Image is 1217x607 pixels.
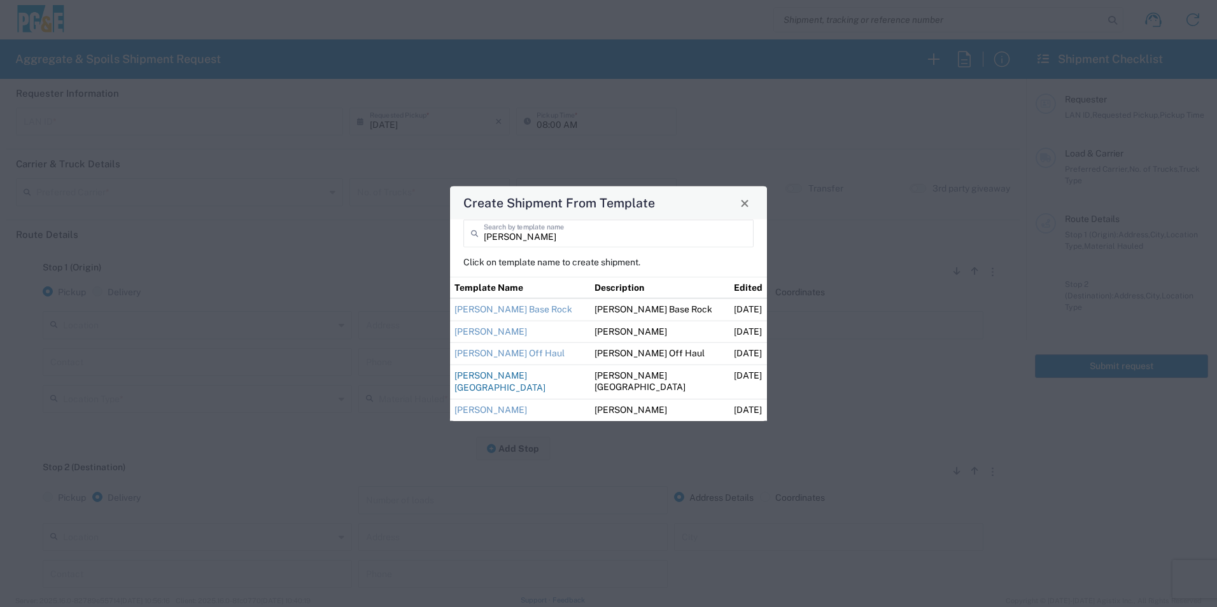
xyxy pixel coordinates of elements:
a: [PERSON_NAME][GEOGRAPHIC_DATA] [454,370,545,393]
td: [PERSON_NAME][GEOGRAPHIC_DATA] [590,365,730,399]
td: [DATE] [729,342,767,365]
td: [PERSON_NAME] Base Rock [590,298,730,321]
a: [PERSON_NAME] [454,405,527,415]
p: Click on template name to create shipment. [463,256,754,268]
td: [DATE] [729,399,767,421]
a: [PERSON_NAME] [454,326,527,336]
td: [PERSON_NAME] Off Haul [590,342,730,365]
td: [PERSON_NAME] [590,399,730,421]
button: Close [736,194,754,212]
a: [PERSON_NAME] Off Haul [454,348,565,358]
a: [PERSON_NAME] Base Rock [454,304,572,314]
h4: Create Shipment From Template [463,193,655,212]
td: [PERSON_NAME] [590,321,730,343]
th: Template Name [450,277,590,298]
table: Shipment templates [450,277,767,421]
td: [DATE] [729,321,767,343]
td: [DATE] [729,298,767,321]
th: Edited [729,277,767,298]
td: [DATE] [729,365,767,399]
th: Description [590,277,730,298]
